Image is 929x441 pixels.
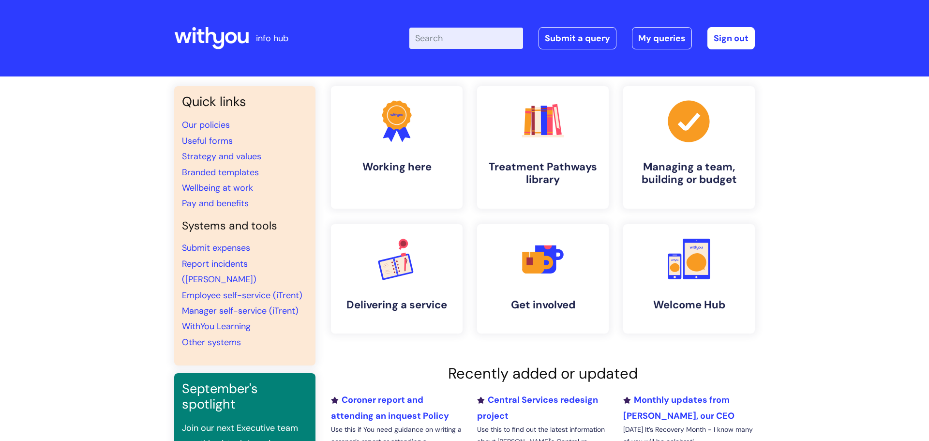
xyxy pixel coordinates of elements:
[182,258,256,285] a: Report incidents ([PERSON_NAME])
[331,86,463,209] a: Working here
[182,305,299,317] a: Manager self-service (iTrent)
[339,161,455,173] h4: Working here
[182,219,308,233] h4: Systems and tools
[182,182,253,194] a: Wellbeing at work
[182,167,259,178] a: Branded templates
[182,381,308,412] h3: September's spotlight
[182,135,233,147] a: Useful forms
[631,161,747,186] h4: Managing a team, building or budget
[477,224,609,334] a: Get involved
[331,365,755,382] h2: Recently added or updated
[477,394,598,421] a: Central Services redesign project
[485,161,601,186] h4: Treatment Pathways library
[182,289,302,301] a: Employee self-service (iTrent)
[409,28,523,49] input: Search
[182,336,241,348] a: Other systems
[256,30,288,46] p: info hub
[632,27,692,49] a: My queries
[623,394,734,421] a: Monthly updates from [PERSON_NAME], our CEO
[623,224,755,334] a: Welcome Hub
[339,299,455,311] h4: Delivering a service
[409,27,755,49] div: | -
[182,119,230,131] a: Our policies
[182,320,251,332] a: WithYou Learning
[477,86,609,209] a: Treatment Pathways library
[182,94,308,109] h3: Quick links
[331,224,463,334] a: Delivering a service
[539,27,616,49] a: Submit a query
[182,151,261,162] a: Strategy and values
[182,198,249,209] a: Pay and benefits
[182,242,250,254] a: Submit expenses
[485,299,601,311] h4: Get involved
[331,394,449,421] a: Coroner report and attending an inquest Policy
[631,299,747,311] h4: Welcome Hub
[707,27,755,49] a: Sign out
[623,86,755,209] a: Managing a team, building or budget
